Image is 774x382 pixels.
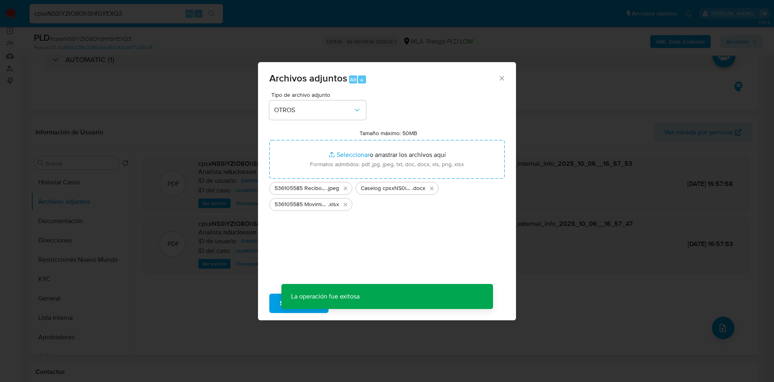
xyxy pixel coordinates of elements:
button: Cerrar [498,74,505,81]
button: Eliminar 536105585 Movimientos.xlsx [341,200,350,209]
span: .xlsx [328,200,339,209]
button: Eliminar 536105585 Recibo de sueldo.jpeg [341,184,350,193]
span: Cancelar [342,294,368,312]
button: Eliminar Caselog cpsxNS0iYZtO8OhSHfGYEXQ3_2025_08_18_22_12_37.docx [427,184,437,193]
span: Tipo de archivo adjunto [271,92,368,98]
label: Tamaño máximo: 50MB [360,129,417,137]
span: OTROS [274,106,353,114]
span: 536105585 Recibo [PERSON_NAME] [275,184,327,192]
span: 536105585 Movimientos [275,200,328,209]
span: Alt [350,76,356,83]
p: La operación fue exitosa [281,284,369,309]
span: Subir archivo [280,294,318,312]
button: OTROS [269,100,366,120]
button: Subir archivo [269,294,329,313]
span: a [360,76,363,83]
span: .jpeg [327,184,339,192]
span: .docx [412,184,425,192]
span: Archivos adjuntos [269,71,347,85]
span: Caselog cpsxNS0iYZtO8OhSHfGYEXQ3_2025_08_18_22_12_37 [361,184,412,192]
ul: Archivos seleccionados [269,179,505,211]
